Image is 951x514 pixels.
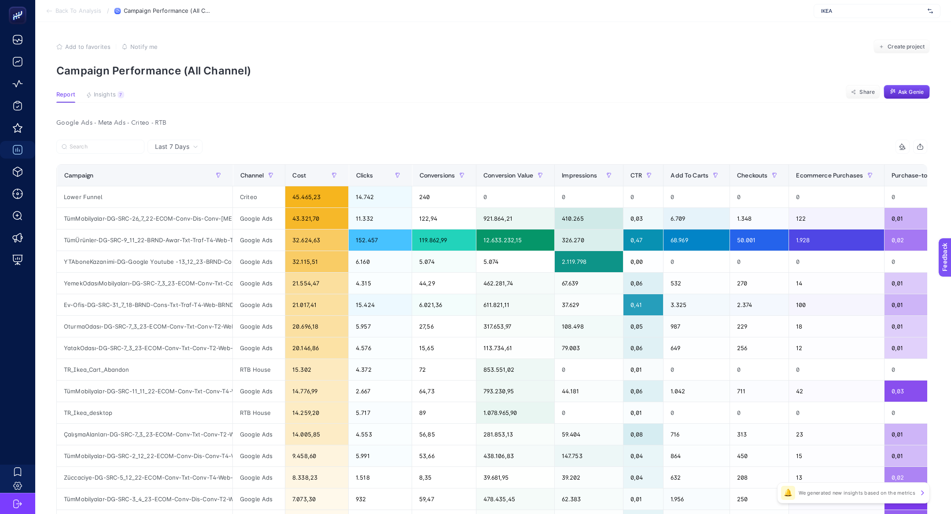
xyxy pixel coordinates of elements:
[663,229,730,251] div: 68.969
[94,91,116,98] span: Insights
[555,359,623,380] div: 0
[285,467,348,488] div: 8.338,23
[730,229,789,251] div: 50.001
[789,273,884,294] div: 14
[789,381,884,402] div: 42
[789,337,884,359] div: 12
[57,337,232,359] div: YatakOdası-DG-SRC-7_3_23-ECOM-Conv-Txt-Conv-T2-Web-GNRCYatakOdası
[630,172,642,179] span: CTR
[285,229,348,251] div: 32.624,63
[623,251,663,272] div: 0,00
[233,402,285,423] div: RTB House
[789,467,884,488] div: 13
[233,273,285,294] div: Google Ads
[57,229,232,251] div: TümÜrünler-DG-SRC-9_11_22-BRND-Awar-Txt-Traf-T4-Web-TumUrunlerBRND
[349,186,412,207] div: 14.742
[419,172,455,179] span: Conversions
[623,381,663,402] div: 0,06
[412,229,476,251] div: 119.862,99
[623,424,663,445] div: 0,08
[730,273,789,294] div: 270
[349,273,412,294] div: 4.315
[730,316,789,337] div: 229
[789,229,884,251] div: 1.928
[130,43,158,50] span: Notify me
[789,359,884,380] div: 0
[781,486,795,500] div: 🔔
[285,208,348,229] div: 43.321,70
[57,445,232,466] div: TümMobilyalar-DG-SRC-2_12_22-ECOM-Conv-Dis-Conv-T4-Web-GNRCFeedRemarketing
[285,186,348,207] div: 45.465,23
[737,172,767,179] span: Checkouts
[789,316,884,337] div: 18
[57,402,232,423] div: TR_Ikea_desktop
[623,337,663,359] div: 0,06
[476,337,554,359] div: 113.734,61
[663,316,730,337] div: 987
[349,359,412,380] div: 4.372
[285,251,348,272] div: 32.115,51
[57,273,232,294] div: YemekOdasıMobilyaları-DG-SRC-7_3_23-ECOM-Conv-Txt-Conv-T2-Web-GNRCYemekOdası
[555,424,623,445] div: 59.404
[555,381,623,402] div: 44.181
[623,186,663,207] div: 0
[874,40,930,54] button: Create project
[898,89,924,96] span: Ask Genie
[292,172,306,179] span: Cost
[349,445,412,466] div: 5.991
[476,229,554,251] div: 12.633.232,15
[412,467,476,488] div: 8,35
[476,359,554,380] div: 853.551,02
[555,208,623,229] div: 410.265
[555,402,623,423] div: 0
[730,402,789,423] div: 0
[57,251,232,272] div: YTAboneKazanimi-DG-Google Youtube -13_12_23-BRND-Cons-Vid-Traf-T4-Web-YTAboneKazanimi
[285,424,348,445] div: 14.005,85
[884,85,930,99] button: Ask Genie
[555,273,623,294] div: 67.639
[663,381,730,402] div: 1.042
[663,402,730,423] div: 0
[349,424,412,445] div: 4.553
[124,7,212,15] span: Campaign Performance (All Channel)
[476,251,554,272] div: 5.074
[57,359,232,380] div: TR_Ikea_Cart_Abandon
[233,445,285,466] div: Google Ads
[730,445,789,466] div: 450
[730,294,789,315] div: 2.374
[412,488,476,510] div: 59,47
[155,142,189,151] span: Last 7 Days
[476,488,554,510] div: 478.435,45
[555,488,623,510] div: 62.383
[859,89,875,96] span: Share
[663,208,730,229] div: 6.709
[412,251,476,272] div: 5.074
[70,144,139,150] input: Search
[349,488,412,510] div: 932
[233,186,285,207] div: Criteo
[349,467,412,488] div: 1.518
[233,229,285,251] div: Google Ads
[789,402,884,423] div: 0
[56,64,930,77] p: Campaign Performance (All Channel)
[562,172,597,179] span: Impressions
[730,186,789,207] div: 0
[57,467,232,488] div: Züccaciye-DG-SRC-5_12_22-ECOM-Conv-Txt-Conv-T4-Web-GNRCZüccaciyeDSA
[285,402,348,423] div: 14.259,20
[233,424,285,445] div: Google Ads
[476,273,554,294] div: 462.281,74
[349,337,412,359] div: 4.576
[555,294,623,315] div: 37.629
[57,316,232,337] div: OturmaOdası-DG-SRC-7_3_23-ECOM-Conv-Txt-Conv-T2-Web-GNRCOturmaOdası
[285,294,348,315] div: 21.017,41
[663,251,730,272] div: 0
[356,172,373,179] span: Clicks
[623,467,663,488] div: 0,04
[555,229,623,251] div: 326.270
[285,316,348,337] div: 20.696,18
[888,43,925,50] span: Create project
[730,488,789,510] div: 250
[5,3,33,10] span: Feedback
[476,467,554,488] div: 39.681,95
[476,208,554,229] div: 921.864,21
